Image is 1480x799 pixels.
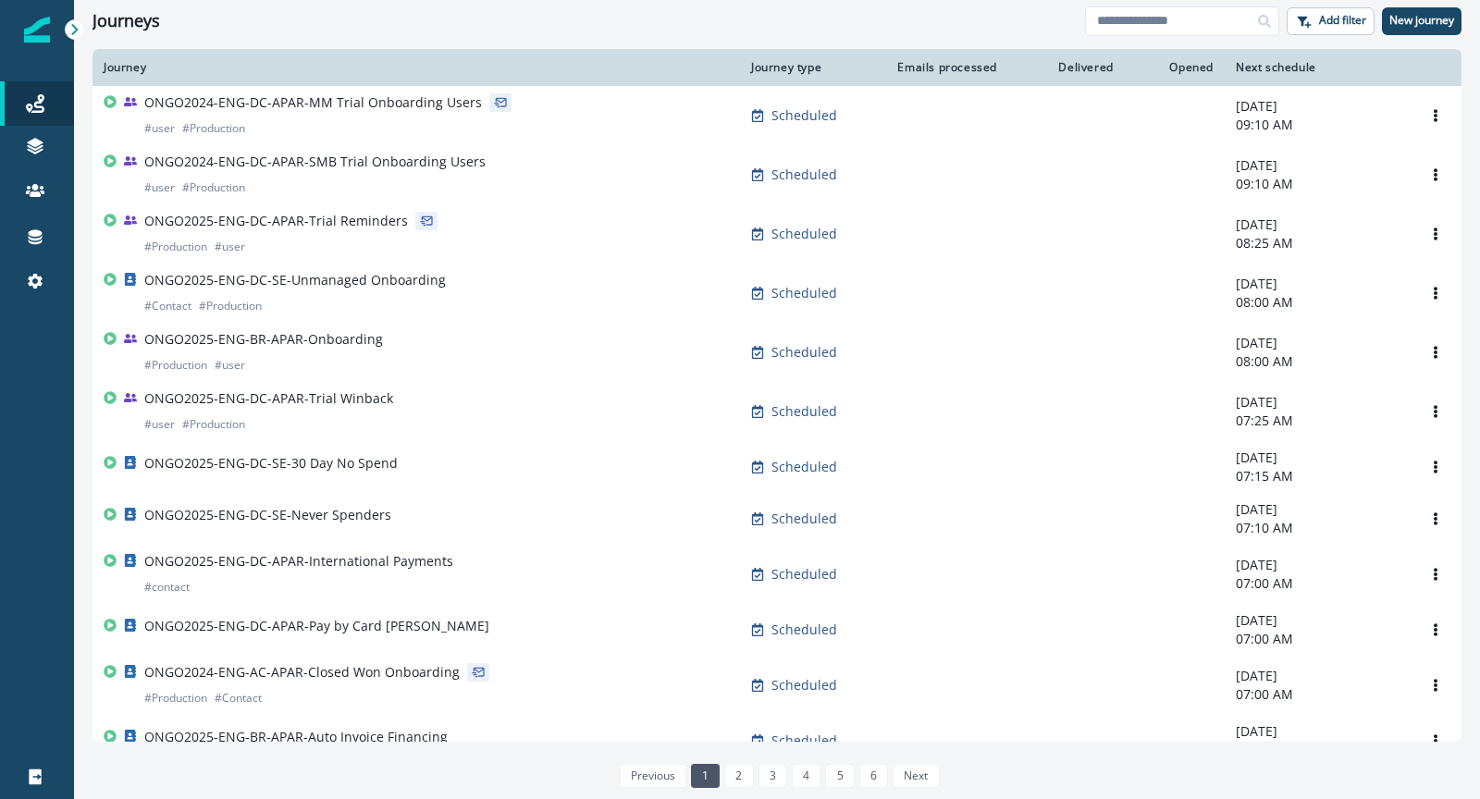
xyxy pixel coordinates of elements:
[1421,220,1450,248] button: Options
[199,297,262,315] p: # Production
[1236,334,1399,352] p: [DATE]
[771,731,837,750] p: Scheduled
[1236,556,1399,574] p: [DATE]
[92,656,1461,715] a: ONGO2024-ENG-AC-APAR-Closed Won Onboarding#Production#ContactScheduled-[DATE]07:00 AMOptions
[771,510,837,528] p: Scheduled
[771,621,837,639] p: Scheduled
[1421,560,1450,588] button: Options
[771,225,837,243] p: Scheduled
[771,676,837,695] p: Scheduled
[1421,338,1450,366] button: Options
[144,454,398,473] p: ONGO2025-ENG-DC-SE-30 Day No Spend
[1421,727,1450,755] button: Options
[1421,505,1450,533] button: Options
[144,389,393,408] p: ONGO2025-ENG-DC-APAR-Trial Winback
[144,238,207,256] p: # Production
[1236,630,1399,648] p: 07:00 AM
[1389,14,1454,27] p: New journey
[92,441,1461,493] a: ONGO2025-ENG-DC-SE-30 Day No SpendScheduled-[DATE]07:15 AMOptions
[92,86,1461,145] a: ONGO2024-ENG-DC-APAR-MM Trial Onboarding Users#user#ProductionScheduled-[DATE]09:10 AMOptions
[1236,215,1399,234] p: [DATE]
[1236,293,1399,312] p: 08:00 AM
[144,93,482,112] p: ONGO2024-ENG-DC-APAR-MM Trial Onboarding Users
[215,689,262,707] p: # Contact
[1236,60,1399,75] div: Next schedule
[1287,7,1375,35] button: Add filter
[1421,398,1450,425] button: Options
[771,166,837,184] p: Scheduled
[893,764,939,788] a: Next page
[771,402,837,421] p: Scheduled
[1236,156,1399,175] p: [DATE]
[771,565,837,584] p: Scheduled
[92,493,1461,545] a: ONGO2025-ENG-DC-SE-Never SpendersScheduled-[DATE]07:10 AMOptions
[92,204,1461,264] a: ONGO2025-ENG-DC-APAR-Trial Reminders#Production#userScheduled-[DATE]08:25 AMOptions
[144,415,175,434] p: # user
[1236,234,1399,252] p: 08:25 AM
[771,458,837,476] p: Scheduled
[825,764,854,788] a: Page 5
[144,297,191,315] p: # Contact
[615,764,940,788] ul: Pagination
[1421,279,1450,307] button: Options
[144,689,207,707] p: # Production
[1236,685,1399,704] p: 07:00 AM
[182,119,245,138] p: # Production
[1236,722,1399,741] p: [DATE]
[92,545,1461,604] a: ONGO2025-ENG-DC-APAR-International Payments#contactScheduled-[DATE]07:00 AMOptions
[144,728,448,746] p: ONGO2025-ENG-BR-APAR-Auto Invoice Financing
[1421,671,1450,699] button: Options
[144,356,207,375] p: # Production
[859,764,888,788] a: Page 6
[144,212,408,230] p: ONGO2025-ENG-DC-APAR-Trial Reminders
[92,264,1461,323] a: ONGO2025-ENG-DC-SE-Unmanaged Onboarding#Contact#ProductionScheduled-[DATE]08:00 AMOptions
[691,764,720,788] a: Page 1 is your current page
[771,343,837,362] p: Scheduled
[1236,175,1399,193] p: 09:10 AM
[1236,275,1399,293] p: [DATE]
[771,284,837,302] p: Scheduled
[1382,7,1461,35] button: New journey
[751,60,868,75] div: Journey type
[1236,449,1399,467] p: [DATE]
[724,764,753,788] a: Page 2
[1236,412,1399,430] p: 07:25 AM
[1421,453,1450,481] button: Options
[92,604,1461,656] a: ONGO2025-ENG-DC-APAR-Pay by Card [PERSON_NAME]Scheduled-[DATE]07:00 AMOptions
[144,153,486,171] p: ONGO2024-ENG-DC-APAR-SMB Trial Onboarding Users
[1236,741,1399,759] p: 07:00 AM
[144,119,175,138] p: # user
[1236,393,1399,412] p: [DATE]
[1421,616,1450,644] button: Options
[1236,519,1399,537] p: 07:10 AM
[182,178,245,197] p: # Production
[92,11,160,31] h1: Journeys
[758,764,787,788] a: Page 3
[144,271,446,289] p: ONGO2025-ENG-DC-SE-Unmanaged Onboarding
[144,178,175,197] p: # user
[92,382,1461,441] a: ONGO2025-ENG-DC-APAR-Trial Winback#user#ProductionScheduled-[DATE]07:25 AMOptions
[215,238,245,256] p: # user
[182,415,245,434] p: # Production
[1236,611,1399,630] p: [DATE]
[1421,161,1450,189] button: Options
[1019,60,1114,75] div: Delivered
[92,323,1461,382] a: ONGO2025-ENG-BR-APAR-Onboarding#Production#userScheduled-[DATE]08:00 AMOptions
[144,506,391,524] p: ONGO2025-ENG-DC-SE-Never Spenders
[1236,667,1399,685] p: [DATE]
[1421,102,1450,129] button: Options
[1236,352,1399,371] p: 08:00 AM
[144,552,453,571] p: ONGO2025-ENG-DC-APAR-International Payments
[771,106,837,125] p: Scheduled
[1236,467,1399,486] p: 07:15 AM
[144,330,383,349] p: ONGO2025-ENG-BR-APAR-Onboarding
[215,356,245,375] p: # user
[1319,14,1366,27] p: Add filter
[144,617,489,635] p: ONGO2025-ENG-DC-APAR-Pay by Card [PERSON_NAME]
[92,715,1461,767] a: ONGO2025-ENG-BR-APAR-Auto Invoice FinancingScheduled-[DATE]07:00 AMOptions
[92,145,1461,204] a: ONGO2024-ENG-DC-APAR-SMB Trial Onboarding Users#user#ProductionScheduled-[DATE]09:10 AMOptions
[1236,500,1399,519] p: [DATE]
[24,17,50,43] img: Inflection
[144,578,190,596] p: # contact
[1236,574,1399,593] p: 07:00 AM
